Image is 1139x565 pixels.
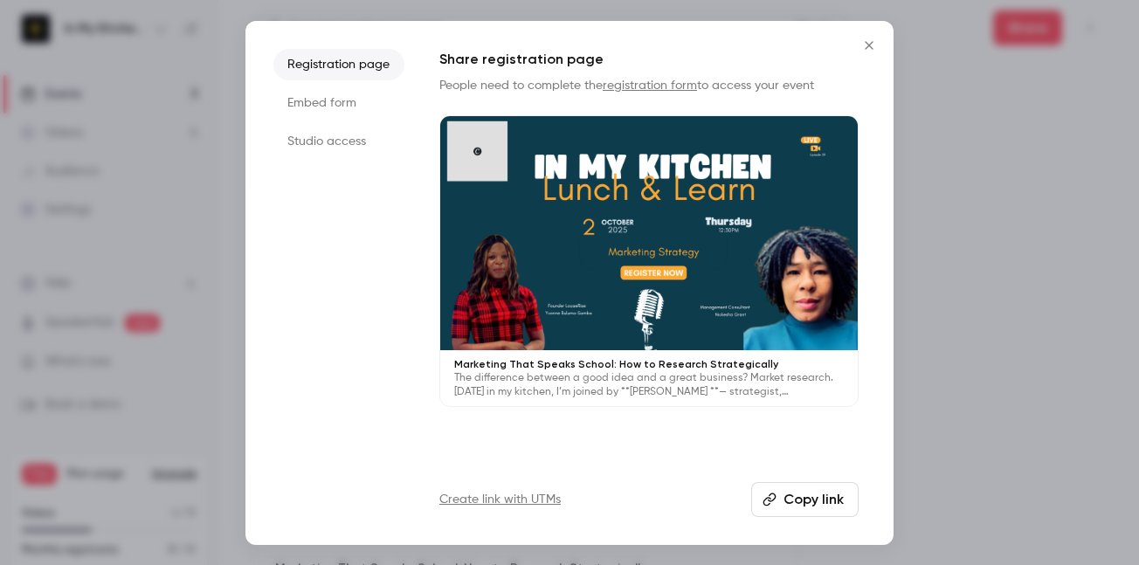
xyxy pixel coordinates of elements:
[273,87,404,119] li: Embed form
[454,371,844,399] p: The difference between a good idea and a great business? Market research. [DATE] in my kitchen, I...
[603,79,697,92] a: registration form
[439,115,859,408] a: Marketing That Speaks School: How to Research StrategicallyThe difference between a good idea and...
[852,28,887,63] button: Close
[273,49,404,80] li: Registration page
[751,482,859,517] button: Copy link
[454,357,844,371] p: Marketing That Speaks School: How to Research Strategically
[273,126,404,157] li: Studio access
[439,49,859,70] h1: Share registration page
[439,77,859,94] p: People need to complete the to access your event
[439,491,561,508] a: Create link with UTMs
